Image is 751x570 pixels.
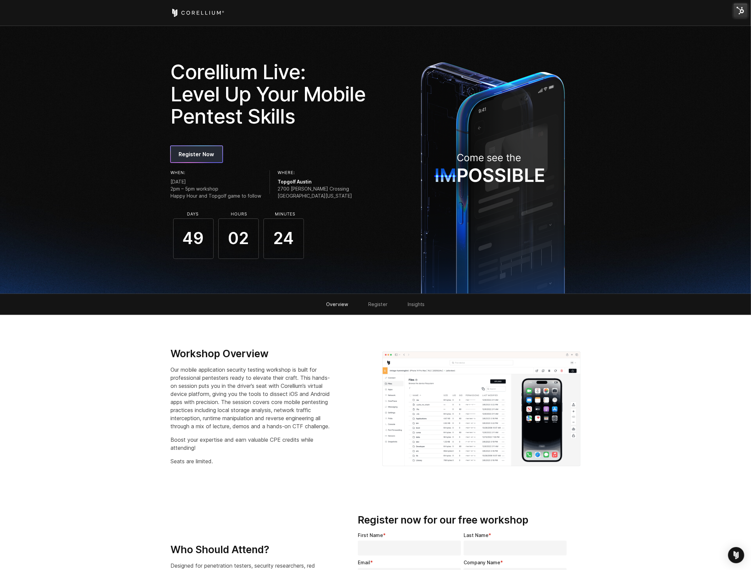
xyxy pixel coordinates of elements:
[278,170,352,175] h6: Where:
[278,178,352,185] span: Topgolf Austin
[171,170,261,175] h6: When:
[171,61,371,127] h1: Corellium Live: Level Up Your Mobile Pentest Skills
[218,219,259,259] span: 02
[326,301,348,307] a: Overview
[728,547,744,563] div: Open Intercom Messenger
[171,185,261,199] span: 2pm – 5pm workshop Happy Hour and Topgolf game to follow
[171,178,261,185] span: [DATE]
[171,366,336,430] p: Our mobile application security testing workshop is built for professional pentesters ready to el...
[368,301,387,307] a: Register
[171,543,317,556] h3: Who Should Attend?
[358,560,370,565] span: Email
[173,219,214,259] span: 49
[278,185,352,199] span: 2700 [PERSON_NAME] Crossing [GEOGRAPHIC_DATA][US_STATE]
[179,150,214,158] span: Register Now
[733,3,748,18] img: HubSpot Tools Menu Toggle
[417,58,568,294] img: ImpossibleDevice_1x
[171,347,336,360] h3: Workshop Overview
[464,532,489,538] span: Last Name
[171,436,314,451] span: Boost your expertise and earn valuable CPE credits while attending!
[171,9,224,17] a: Corellium Home
[171,457,336,465] p: Seats are limited.
[464,560,500,565] span: Company Name
[219,212,259,216] li: Hours
[358,514,570,527] h3: Register now for our free workshop
[358,532,383,538] span: First Name
[263,219,304,259] span: 24
[265,212,306,216] li: Minutes
[171,146,222,162] a: Register Now
[408,301,425,307] a: Insights
[173,212,213,216] li: Days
